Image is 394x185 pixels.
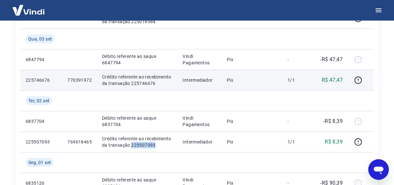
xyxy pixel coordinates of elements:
[28,97,49,104] span: Ter, 02 set
[323,117,343,125] p: -R$ 8,39
[67,77,92,83] p: 770391972
[287,77,306,83] p: 1/1
[183,115,217,128] p: Vindi Pagamentos
[28,36,52,42] span: Qua, 03 set
[227,118,277,125] p: Pix
[368,159,389,180] iframe: Botão para abrir a janela de mensagens
[8,0,49,20] img: Vindi
[102,74,173,87] p: Crédito referente ao recebimento da transação 225746676
[287,139,306,145] p: 1/1
[102,115,173,128] p: Débito referente ao saque 6837704
[325,138,343,146] p: R$ 8,39
[287,118,306,125] p: -
[227,56,277,63] p: Pix
[26,77,57,83] p: 225746676
[321,56,343,63] p: -R$ 47,47
[67,139,92,145] p: 769618465
[102,135,173,148] p: Crédito referente ao recebimento da transação 225507093
[183,139,217,145] p: Intermediador
[183,53,217,66] p: Vindi Pagamentos
[28,159,51,166] span: Seg, 01 set
[26,139,57,145] p: 225507093
[227,139,277,145] p: Pix
[322,76,343,84] p: R$ 47,47
[102,53,173,66] p: Débito referente ao saque 6847794
[287,56,306,63] p: -
[227,77,277,83] p: Pix
[183,77,217,83] p: Intermediador
[26,118,57,125] p: 6837704
[26,56,57,63] p: 6847794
